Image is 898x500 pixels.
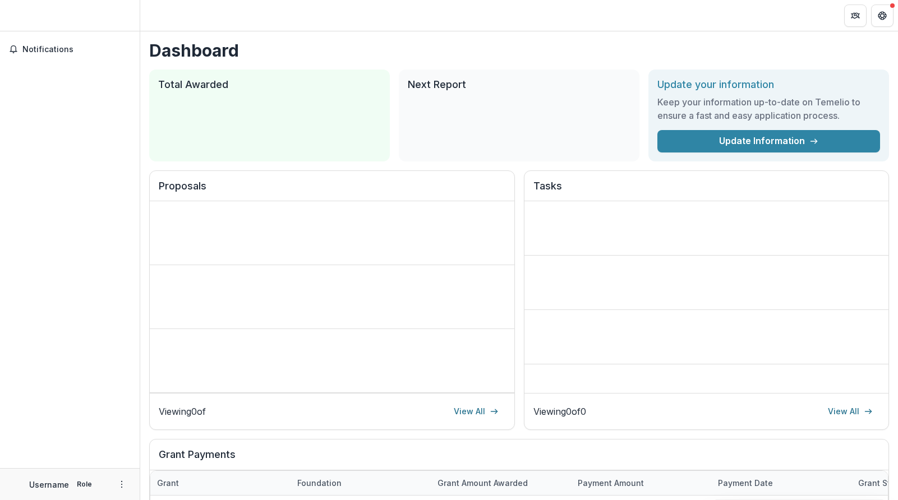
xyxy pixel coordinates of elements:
[821,402,879,420] a: View All
[408,78,630,91] h2: Next Report
[657,130,880,152] a: Update Information
[158,78,381,91] h2: Total Awarded
[657,95,880,122] h3: Keep your information up-to-date on Temelio to ensure a fast and easy application process.
[115,478,128,491] button: More
[29,479,69,490] p: Username
[159,448,879,470] h2: Grant Payments
[871,4,894,27] button: Get Help
[149,40,889,61] h1: Dashboard
[159,180,505,201] h2: Proposals
[4,40,135,58] button: Notifications
[159,405,206,418] p: Viewing 0 of
[22,45,131,54] span: Notifications
[447,402,505,420] a: View All
[73,479,95,489] p: Role
[844,4,867,27] button: Partners
[533,180,880,201] h2: Tasks
[657,78,880,91] h2: Update your information
[533,405,586,418] p: Viewing 0 of 0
